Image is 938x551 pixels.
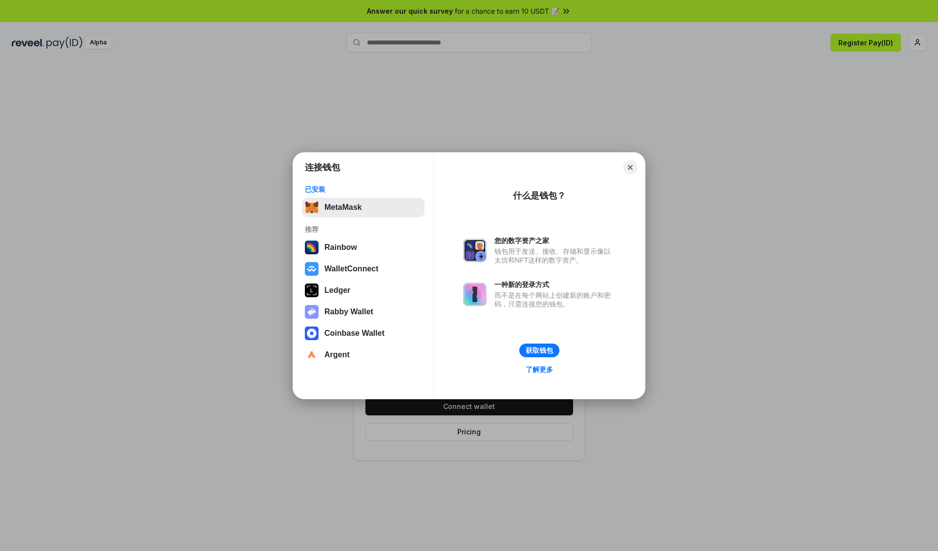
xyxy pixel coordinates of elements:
[305,185,422,194] div: 已安装
[305,201,319,214] img: svg+xml,%3Csvg%20fill%3D%22none%22%20height%3D%2233%22%20viewBox%3D%220%200%2035%2033%22%20width%...
[305,262,319,276] img: svg+xml,%3Csvg%20width%3D%2228%22%20height%3D%2228%22%20viewBox%3D%220%200%2028%2028%22%20fill%3D...
[463,239,487,262] img: svg+xml,%3Csvg%20xmlns%3D%22http%3A%2F%2Fwww.w3.org%2F2000%2Fsvg%22%20fill%3D%22none%22%20viewBox...
[324,286,350,295] div: Ledger
[305,327,319,340] img: svg+xml,%3Csvg%20width%3D%2228%22%20height%3D%2228%22%20viewBox%3D%220%200%2028%2028%22%20fill%3D...
[302,238,425,257] button: Rainbow
[494,280,616,289] div: 一种新的登录方式
[494,291,616,308] div: 而不是在每个网站上创建新的账户和密码，只需连接您的钱包。
[305,305,319,319] img: svg+xml,%3Csvg%20xmlns%3D%22http%3A%2F%2Fwww.w3.org%2F2000%2Fsvg%22%20fill%3D%22none%22%20viewBox...
[324,203,362,212] div: MetaMask
[305,225,422,234] div: 推荐
[324,307,373,316] div: Rabby Wallet
[305,284,319,297] img: svg+xml,%3Csvg%20xmlns%3D%22http%3A%2F%2Fwww.w3.org%2F2000%2Fsvg%22%20width%3D%2228%22%20height%3...
[302,281,425,300] button: Ledger
[302,259,425,279] button: WalletConnect
[520,363,559,376] a: 了解更多
[305,162,340,173] h1: 连接钱包
[305,348,319,362] img: svg+xml,%3Csvg%20width%3D%2228%22%20height%3D%2228%22%20viewBox%3D%220%200%2028%2028%22%20fill%3D...
[302,324,425,343] button: Coinbase Wallet
[324,243,357,252] div: Rainbow
[494,236,616,245] div: 您的数字资产之家
[526,365,553,374] div: 了解更多
[494,247,616,265] div: 钱包用于发送、接收、存储和显示像以太坊和NFT这样的数字资产。
[324,265,379,273] div: WalletConnect
[623,161,637,174] button: Close
[324,329,384,338] div: Coinbase Wallet
[305,241,319,254] img: svg+xml,%3Csvg%20width%3D%22120%22%20height%3D%22120%22%20viewBox%3D%220%200%20120%20120%22%20fil...
[526,346,553,355] div: 获取钱包
[519,344,559,357] button: 获取钱包
[302,198,425,217] button: MetaMask
[463,283,487,306] img: svg+xml,%3Csvg%20xmlns%3D%22http%3A%2F%2Fwww.w3.org%2F2000%2Fsvg%22%20fill%3D%22none%22%20viewBox...
[302,302,425,322] button: Rabby Wallet
[324,350,350,359] div: Argent
[513,190,566,202] div: 什么是钱包？
[302,345,425,365] button: Argent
